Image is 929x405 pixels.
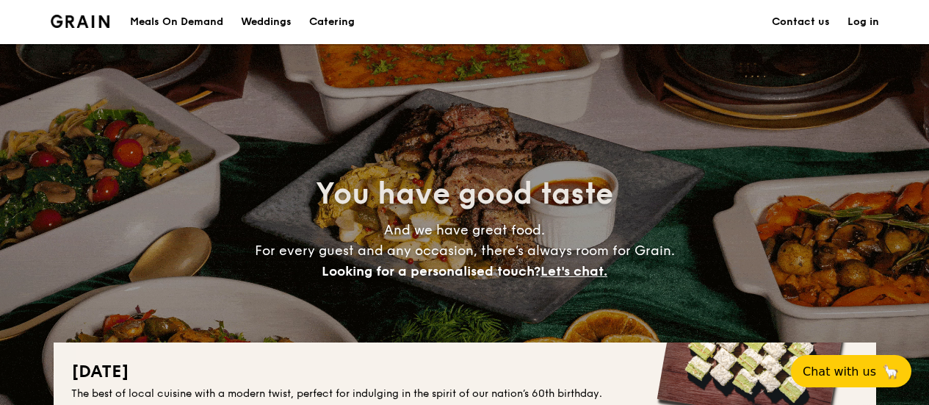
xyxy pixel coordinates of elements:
h2: [DATE] [71,360,858,384]
div: The best of local cuisine with a modern twist, perfect for indulging in the spirit of our nation’... [71,387,858,401]
span: Let's chat. [541,263,607,279]
button: Chat with us🦙 [791,355,911,387]
span: And we have great food. For every guest and any occasion, there’s always room for Grain. [255,222,675,279]
span: Looking for a personalised touch? [322,263,541,279]
span: You have good taste [316,176,613,212]
img: Grain [51,15,110,28]
span: 🦙 [882,363,900,380]
span: Chat with us [803,365,876,379]
a: Logotype [51,15,110,28]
